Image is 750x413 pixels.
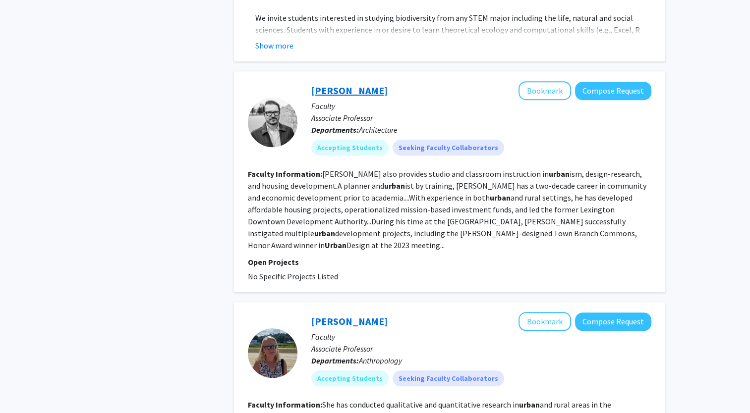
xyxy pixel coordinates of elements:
[325,240,346,250] b: Urban
[384,181,405,191] b: urban
[311,370,389,386] mat-chip: Accepting Students
[255,12,651,59] p: We invite students interested in studying biodiversity from any STEM major including the life, na...
[519,400,540,410] b: urban
[519,312,571,331] button: Add Juliana McDonald to Bookmarks
[359,356,402,365] span: Anthropology
[393,140,504,155] mat-chip: Seeking Faculty Collaborators
[248,256,651,268] p: Open Projects
[359,125,398,135] span: Architecture
[575,312,651,331] button: Compose Request to Juliana McDonald
[311,315,388,327] a: [PERSON_NAME]
[248,169,322,179] b: Faculty Information:
[248,271,338,281] span: No Specific Projects Listed
[248,400,322,410] b: Faculty Information:
[311,140,389,155] mat-chip: Accepting Students
[255,40,293,52] button: Show more
[248,169,646,250] fg-read-more: [PERSON_NAME] also provides studio and classroom instruction in ism, design-research, and housing...
[311,343,651,355] p: Associate Professor
[393,370,504,386] mat-chip: Seeking Faculty Collaborators
[519,81,571,100] button: Add Jeffrey Fugate to Bookmarks
[311,100,651,112] p: Faculty
[7,368,42,406] iframe: Chat
[575,82,651,100] button: Compose Request to Jeffrey Fugate
[311,125,359,135] b: Departments:
[311,112,651,124] p: Associate Professor
[314,228,335,238] b: urban
[490,193,511,203] b: urban
[311,331,651,343] p: Faculty
[311,84,388,97] a: [PERSON_NAME]
[549,169,570,179] b: urban
[311,356,359,365] b: Departments:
